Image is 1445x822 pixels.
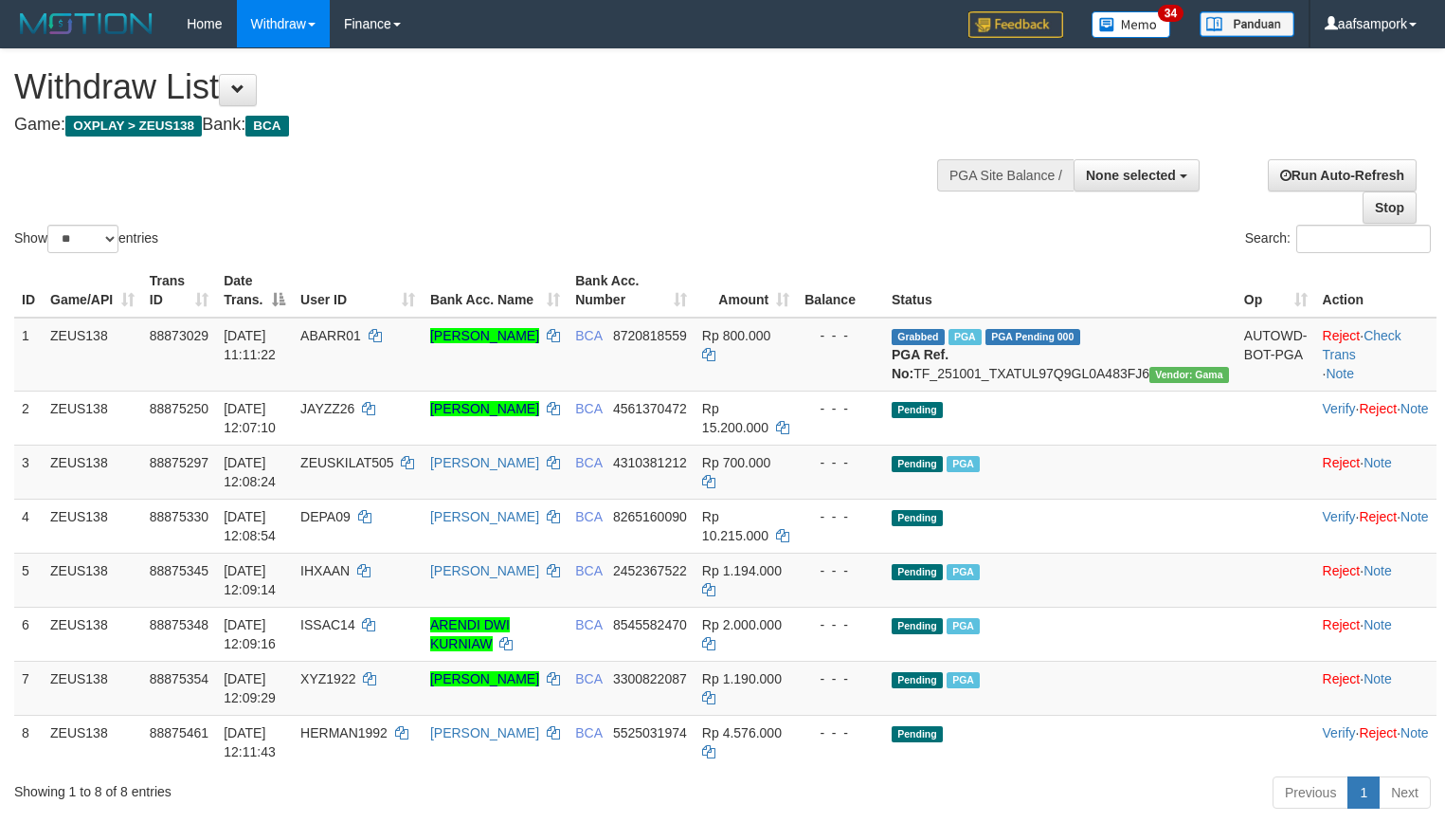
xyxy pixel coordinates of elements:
[1074,159,1200,192] button: None selected
[613,401,687,416] span: Copy 4561370472 to clipboard
[613,671,687,686] span: Copy 3300822087 to clipboard
[702,509,768,543] span: Rp 10.215.000
[1323,671,1361,686] a: Reject
[14,553,43,607] td: 5
[1323,563,1361,578] a: Reject
[892,329,945,345] span: Grabbed
[702,617,782,632] span: Rp 2.000.000
[142,264,216,318] th: Trans ID: activate to sort column ascending
[575,401,602,416] span: BCA
[300,328,361,343] span: ABARR01
[575,509,602,524] span: BCA
[430,509,539,524] a: [PERSON_NAME]
[892,672,943,688] span: Pending
[224,617,276,651] span: [DATE] 12:09:16
[804,507,876,526] div: - - -
[947,456,980,472] span: Marked by aafnoeunsreypich
[1296,225,1431,253] input: Search:
[892,726,943,742] span: Pending
[892,456,943,472] span: Pending
[150,725,208,740] span: 88875461
[150,563,208,578] span: 88875345
[702,455,770,470] span: Rp 700.000
[14,445,43,499] td: 3
[1364,563,1392,578] a: Note
[14,391,43,445] td: 2
[804,326,876,345] div: - - -
[892,347,948,381] b: PGA Ref. No:
[804,561,876,580] div: - - -
[150,401,208,416] span: 88875250
[1364,455,1392,470] a: Note
[1400,401,1429,416] a: Note
[65,116,202,137] span: OXPLAY > ZEUS138
[702,328,770,343] span: Rp 800.000
[1237,264,1315,318] th: Op: activate to sort column ascending
[1400,509,1429,524] a: Note
[892,510,943,526] span: Pending
[245,116,288,137] span: BCA
[702,725,782,740] span: Rp 4.576.000
[1268,159,1417,192] a: Run Auto-Refresh
[568,264,695,318] th: Bank Acc. Number: activate to sort column ascending
[300,671,355,686] span: XYZ1922
[300,455,394,470] span: ZEUSKILAT505
[430,328,539,343] a: [PERSON_NAME]
[1315,499,1436,553] td: · ·
[150,617,208,632] span: 88875348
[224,455,276,489] span: [DATE] 12:08:24
[1092,11,1171,38] img: Button%20Memo.svg
[224,725,276,759] span: [DATE] 12:11:43
[947,564,980,580] span: Marked by aafnoeunsreypich
[613,509,687,524] span: Copy 8265160090 to clipboard
[216,264,293,318] th: Date Trans.: activate to sort column descending
[947,672,980,688] span: Marked by aafnoeunsreypich
[300,401,354,416] span: JAYZZ26
[150,455,208,470] span: 88875297
[14,225,158,253] label: Show entries
[1149,367,1229,383] span: Vendor URL: https://trx31.1velocity.biz
[947,618,980,634] span: Marked by aafnoeunsreypich
[1200,11,1294,37] img: panduan.png
[804,615,876,634] div: - - -
[430,671,539,686] a: [PERSON_NAME]
[892,618,943,634] span: Pending
[804,453,876,472] div: - - -
[575,563,602,578] span: BCA
[1347,776,1380,809] a: 1
[1323,509,1356,524] a: Verify
[293,264,423,318] th: User ID: activate to sort column ascending
[224,328,276,362] span: [DATE] 11:11:22
[613,328,687,343] span: Copy 8720818559 to clipboard
[575,725,602,740] span: BCA
[575,455,602,470] span: BCA
[1326,366,1354,381] a: Note
[43,391,142,445] td: ZEUS138
[702,401,768,435] span: Rp 15.200.000
[300,563,350,578] span: IHXAAN
[224,671,276,705] span: [DATE] 12:09:29
[892,402,943,418] span: Pending
[300,725,388,740] span: HERMAN1992
[1359,401,1397,416] a: Reject
[884,318,1237,392] td: TF_251001_TXATUL97Q9GL0A483FJ6
[575,617,602,632] span: BCA
[1359,509,1397,524] a: Reject
[613,617,687,632] span: Copy 8545582470 to clipboard
[14,607,43,661] td: 6
[43,661,142,715] td: ZEUS138
[1364,617,1392,632] a: Note
[224,563,276,597] span: [DATE] 12:09:14
[47,225,118,253] select: Showentries
[1323,455,1361,470] a: Reject
[1359,725,1397,740] a: Reject
[804,723,876,742] div: - - -
[423,264,568,318] th: Bank Acc. Name: activate to sort column ascending
[1379,776,1431,809] a: Next
[43,553,142,607] td: ZEUS138
[14,9,158,38] img: MOTION_logo.png
[1315,715,1436,769] td: · ·
[14,661,43,715] td: 7
[14,715,43,769] td: 8
[1315,553,1436,607] td: ·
